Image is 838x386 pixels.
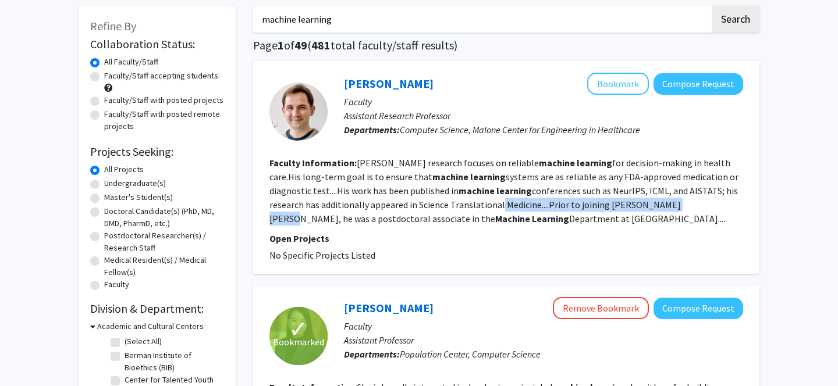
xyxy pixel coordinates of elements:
p: Open Projects [269,231,743,245]
button: Remove Bookmark [553,297,649,319]
b: machine [432,171,468,183]
span: Population Center, Computer Science [400,348,541,360]
p: Faculty [344,95,743,109]
button: Add Michael Oberst to Bookmarks [587,73,649,95]
label: All Faculty/Staff [104,56,158,68]
label: (Select All) [125,335,162,348]
fg-read-more: [PERSON_NAME] research focuses on reliable for decision-making in health care.His long-term goal ... [269,157,738,224]
a: [PERSON_NAME] [344,76,434,91]
span: 1 [278,38,284,52]
label: Berman Institute of Bioethics (BIB) [125,349,221,374]
b: learning [470,171,506,183]
b: Learning [532,213,569,224]
label: Faculty/Staff with posted projects [104,94,223,106]
span: ✓ [289,323,308,335]
input: Search Keywords [253,6,710,33]
b: Departments: [344,124,400,135]
span: 481 [311,38,331,52]
label: Faculty [104,278,129,291]
label: Faculty/Staff with posted remote projects [104,108,224,133]
h3: Academic and Cultural Centers [97,320,204,333]
label: Postdoctoral Researcher(s) / Research Staff [104,230,224,254]
b: Faculty Information: [269,157,357,169]
p: Faculty [344,319,743,333]
button: Compose Request to Angie Liu [654,298,743,319]
label: Faculty/Staff accepting students [104,70,218,82]
b: Departments: [344,348,400,360]
label: Master's Student(s) [104,191,173,203]
span: Refine By [90,19,136,33]
span: Computer Science, Malone Center for Engineering in Healthcare [400,124,640,135]
p: Assistant Research Professor [344,109,743,123]
b: Machine [495,213,530,224]
button: Compose Request to Michael Oberst [654,73,743,95]
span: No Specific Projects Listed [269,249,375,261]
label: Medical Resident(s) / Medical Fellow(s) [104,254,224,278]
h2: Projects Seeking: [90,145,224,159]
p: Assistant Professor [344,333,743,347]
a: [PERSON_NAME] [344,301,434,315]
h1: Page of ( total faculty/staff results) [253,38,759,52]
span: Bookmarked [273,335,324,349]
label: Undergraduate(s) [104,177,166,190]
h2: Collaboration Status: [90,37,224,51]
b: machine [459,185,495,196]
h2: Division & Department: [90,302,224,316]
b: learning [496,185,532,196]
b: machine [539,157,575,169]
label: Doctoral Candidate(s) (PhD, MD, DMD, PharmD, etc.) [104,205,224,230]
span: 49 [294,38,307,52]
label: All Projects [104,163,144,176]
button: Search [712,6,759,33]
iframe: Chat [9,334,49,377]
b: learning [577,157,612,169]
